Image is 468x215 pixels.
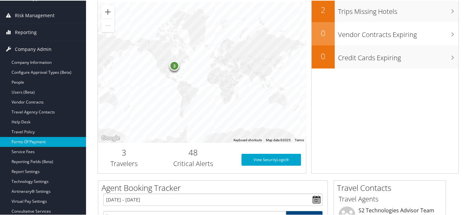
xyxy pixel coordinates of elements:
a: Terms (opens in new tab) [295,138,304,141]
h2: 48 [155,146,232,157]
h2: Agent Booking Tracker [102,182,327,193]
h3: Vendor Contracts Expiring [338,26,458,39]
a: 0Credit Cards Expiring [312,45,458,68]
span: Map data ©2025 [266,138,291,141]
h2: 2 [312,4,335,15]
a: Open this area in Google Maps (opens a new window) [100,133,121,142]
span: Company Admin [15,40,52,57]
h3: Travelers [103,158,145,168]
button: Zoom in [101,5,114,18]
button: Keyboard shortcuts [234,137,262,142]
a: 0Vendor Contracts Expiring [312,21,458,45]
span: Reporting [15,23,37,40]
h3: Trips Missing Hotels [338,3,458,16]
a: View SecurityLogic® [241,153,301,165]
h2: Travel Contacts [337,182,446,193]
img: Google [100,133,121,142]
h3: Credit Cards Expiring [338,49,458,62]
button: Zoom out [101,18,114,31]
h2: 3 [103,146,145,157]
span: Risk Management [15,7,55,23]
h2: 0 [312,50,335,61]
h2: 0 [312,27,335,38]
div: 3 [170,60,180,70]
h3: Travel Agents [339,194,441,203]
h3: Critical Alerts [155,158,232,168]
